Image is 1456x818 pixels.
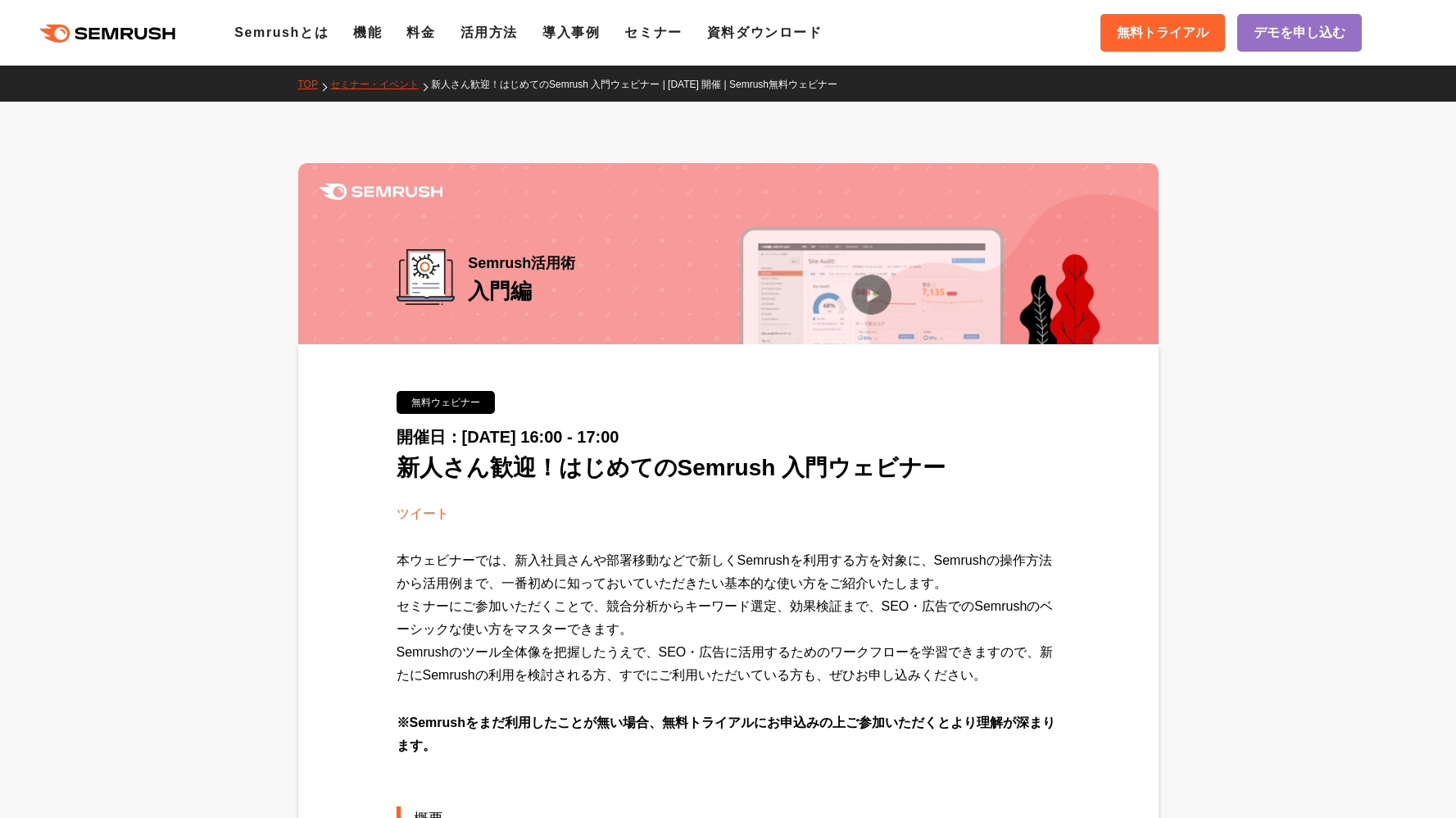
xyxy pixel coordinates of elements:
span: 無料トライアル [1117,22,1209,43]
a: TOP [298,79,330,90]
div: 無料ウェビナー [397,391,495,414]
a: 機能 [353,25,382,39]
a: セミナー・イベント [330,79,431,90]
a: 無料トライアル [1100,14,1225,52]
div: ※Semrushをまだ利用したことが無い場合、無料トライアルにお申込みの上ご参加いただくとより理解が深まります。 [397,711,1060,782]
a: 活用方法 [460,25,518,39]
span: 入門編 [468,279,532,303]
span: 開催日：[DATE] 16:00 - 17:00 [397,428,619,446]
span: 新人さん歓迎！はじめてのSemrush 入門ウェビナー [397,455,946,480]
a: 導入事例 [542,25,600,39]
a: セミナー [624,25,682,39]
span: Semrush活用術 [468,249,575,277]
a: ツイート [397,507,449,520]
img: Semrush [320,184,442,200]
div: 本ウェビナーでは、新入社員さんや部署移動などで新しくSemrushを利用する方を対象に、Semrushの操作方法から活用例まで、一番初めに知っておいていただきたい基本的な使い方をご紹介いたします... [397,549,1060,711]
a: デモを申し込む [1237,14,1362,52]
a: Semrushとは [234,25,329,39]
a: 料金 [406,25,435,39]
a: 資料ダウンロード [707,25,823,39]
span: デモを申し込む [1254,22,1345,43]
a: 新人さん歓迎！はじめてのSemrush 入門ウェビナー | [DATE] 開催 | Semrush無料ウェビナー [431,79,850,90]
